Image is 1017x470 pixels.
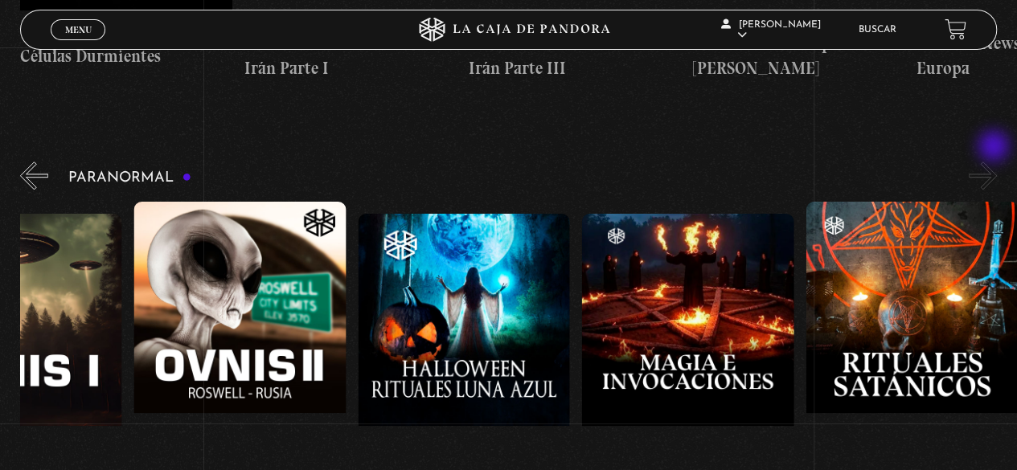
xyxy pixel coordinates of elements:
button: Previous [20,161,48,190]
a: Buscar [859,25,896,35]
span: [PERSON_NAME] [721,20,821,40]
span: Menu [65,25,92,35]
span: Cerrar [59,38,97,49]
h4: Pandora News: Israel vrs Irán Parte III [469,31,681,81]
h3: Paranormal [68,170,191,186]
button: Next [969,161,997,190]
h4: Pandora News: Israel vrs Irán Parte I [244,31,457,81]
a: View your shopping cart [945,18,966,40]
h4: Pandora News: Papa [PERSON_NAME] [692,31,904,81]
h4: Células Durmientes [20,43,232,69]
